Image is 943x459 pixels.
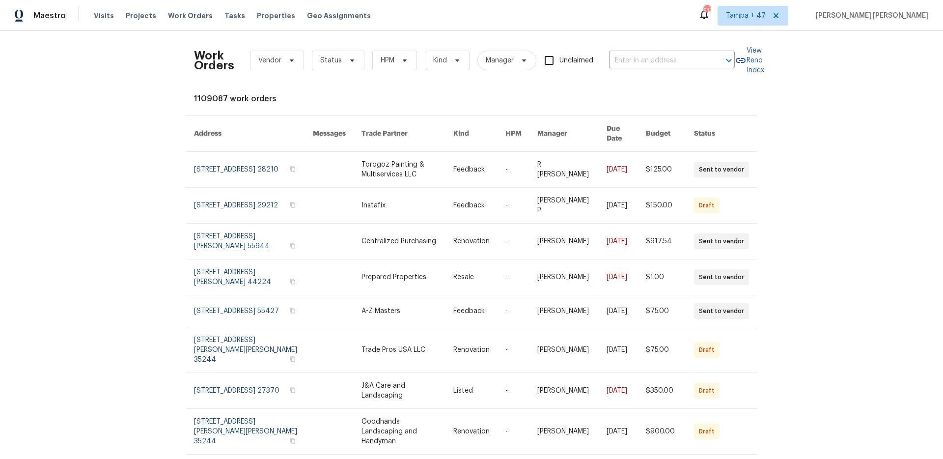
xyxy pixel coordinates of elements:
[224,12,245,19] span: Tasks
[498,295,529,327] td: -
[703,6,710,16] div: 513
[559,56,593,66] span: Unclaimed
[186,116,305,152] th: Address
[529,116,599,152] th: Manager
[498,373,529,409] td: -
[722,54,736,67] button: Open
[257,11,295,21] span: Properties
[194,51,234,70] h2: Work Orders
[498,224,529,259] td: -
[354,373,445,409] td: J&A Care and Landscaping
[288,436,297,445] button: Copy Address
[258,56,281,65] span: Vendor
[354,188,445,224] td: Instafix
[354,152,445,188] td: Torogoz Painting & Multiservices LLC
[812,11,928,21] span: [PERSON_NAME] [PERSON_NAME]
[638,116,686,152] th: Budget
[288,355,297,364] button: Copy Address
[354,327,445,373] td: Trade Pros USA LLC
[288,241,297,250] button: Copy Address
[354,295,445,327] td: A-Z Masters
[529,327,599,373] td: [PERSON_NAME]
[33,11,66,21] span: Maestro
[288,277,297,286] button: Copy Address
[288,306,297,315] button: Copy Address
[445,188,498,224] td: Feedback
[126,11,156,21] span: Projects
[445,152,498,188] td: Feedback
[445,409,498,455] td: Renovation
[445,259,498,295] td: Resale
[94,11,114,21] span: Visits
[498,152,529,188] td: -
[529,152,599,188] td: R [PERSON_NAME]
[445,373,498,409] td: Listed
[529,259,599,295] td: [PERSON_NAME]
[320,56,342,65] span: Status
[445,327,498,373] td: Renovation
[686,116,757,152] th: Status
[168,11,213,21] span: Work Orders
[354,409,445,455] td: Goodhands Landscaping and Handyman
[445,295,498,327] td: Feedback
[288,201,297,209] button: Copy Address
[354,116,445,152] th: Trade Partner
[529,409,599,455] td: [PERSON_NAME]
[498,188,529,224] td: -
[498,116,529,152] th: HPM
[445,116,498,152] th: Kind
[609,53,707,68] input: Enter in an address
[498,409,529,455] td: -
[307,11,371,21] span: Geo Assignments
[288,386,297,395] button: Copy Address
[433,56,447,65] span: Kind
[599,116,638,152] th: Due Date
[381,56,394,65] span: HPM
[354,259,445,295] td: Prepared Properties
[726,11,766,21] span: Tampa + 47
[288,165,297,173] button: Copy Address
[498,327,529,373] td: -
[305,116,354,152] th: Messages
[735,46,764,75] a: View Reno Index
[486,56,514,65] span: Manager
[529,373,599,409] td: [PERSON_NAME]
[529,224,599,259] td: [PERSON_NAME]
[498,259,529,295] td: -
[354,224,445,259] td: Centralized Purchasing
[529,188,599,224] td: [PERSON_NAME] P
[529,295,599,327] td: [PERSON_NAME]
[194,94,749,104] div: 1109087 work orders
[445,224,498,259] td: Renovation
